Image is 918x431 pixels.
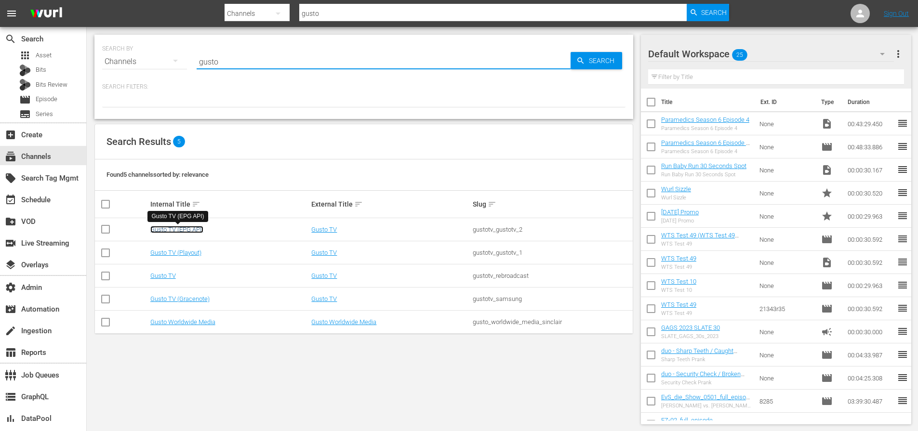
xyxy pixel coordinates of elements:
[844,320,897,343] td: 00:00:30.000
[311,318,376,326] a: Gusto Worldwide Media
[844,182,897,205] td: 00:00:30.520
[5,172,16,184] span: Search Tag Mgmt
[897,279,908,291] span: reorder
[19,50,31,61] span: Asset
[173,136,185,147] span: 5
[473,318,631,326] div: gusto_worldwide_media_sinclair
[102,48,187,75] div: Channels
[5,129,16,141] span: Create
[844,297,897,320] td: 00:00:30.592
[897,141,908,152] span: reorder
[473,249,631,256] div: gustotv_gustotv_1
[661,393,750,408] a: EvS_die_Show_0501_full_episode
[5,282,16,293] span: Admin
[897,233,908,245] span: reorder
[897,349,908,360] span: reorder
[844,158,897,182] td: 00:00:30.167
[150,249,201,256] a: Gusto TV (Playout)
[821,210,833,222] span: Promo
[19,94,31,105] span: Episode
[897,326,908,337] span: reorder
[892,42,904,65] button: more_vert
[36,51,52,60] span: Asset
[661,324,720,331] a: GAGS 2023 SLATE 30
[756,390,817,413] td: 8285
[821,187,833,199] span: Promo
[5,391,16,403] span: GraphQL
[897,256,908,268] span: reorder
[897,118,908,129] span: reorder
[150,226,203,233] a: Gusto TV (EPG API)
[661,287,696,293] div: WTS Test 10
[842,89,900,116] th: Duration
[150,295,210,302] a: Gusto TV (Gracenote)
[821,303,833,314] span: Episode
[897,302,908,314] span: reorder
[755,89,816,116] th: Ext. ID
[585,52,622,69] span: Search
[756,251,817,274] td: None
[661,185,691,193] a: Wurl Sizzle
[648,40,894,67] div: Default Workspace
[6,8,17,19] span: menu
[821,257,833,268] span: Video
[661,171,746,178] div: Run Baby Run 30 Seconds Spot
[756,297,817,320] td: 21343r35
[687,4,729,21] button: Search
[756,320,817,343] td: None
[821,418,833,430] span: Episode
[821,326,833,338] span: Ad
[897,395,908,406] span: reorder
[892,48,904,60] span: more_vert
[36,80,67,90] span: Bits Review
[661,139,750,154] a: Paramedics Season 6 Episode 4 - Nine Now
[897,418,908,430] span: reorder
[5,325,16,337] span: Ingestion
[756,135,817,158] td: None
[5,303,16,315] span: Automation
[102,83,625,91] p: Search Filters:
[844,274,897,297] td: 00:00:29.963
[821,118,833,130] span: Video
[151,212,204,221] div: Gusto TV (EPG API)
[844,343,897,366] td: 00:04:33.987
[661,148,752,155] div: Paramedics Season 6 Episode 4
[311,226,337,233] a: Gusto TV
[36,65,46,75] span: Bits
[661,333,720,340] div: SLATE_GAGS_30s_2023
[36,109,53,119] span: Series
[661,89,755,116] th: Title
[19,65,31,76] div: Bits
[884,10,909,17] a: Sign Out
[756,274,817,297] td: None
[311,249,337,256] a: Gusto TV
[19,108,31,120] span: Series
[5,216,16,227] span: VOD
[661,379,752,386] div: Security Check Prank
[844,390,897,413] td: 03:39:30.487
[844,251,897,274] td: 00:00:30.592
[36,94,57,104] span: Episode
[488,200,496,209] span: sort
[5,413,16,424] span: DataPool
[821,141,833,153] span: Episode
[821,280,833,291] span: Episode
[844,228,897,251] td: 00:00:30.592
[661,347,737,362] a: duo - Sharp Teeth / Caught Cheating
[192,200,200,209] span: sort
[756,158,817,182] td: None
[150,318,215,326] a: Gusto Worldwide Media
[661,356,752,363] div: Sharp Teeth Prank
[661,417,713,424] a: EZ-02_full_episode
[661,264,696,270] div: WTS Test 49
[844,135,897,158] td: 00:48:33.886
[354,200,363,209] span: sort
[106,171,209,178] span: Found 5 channels sorted by: relevance
[756,366,817,390] td: None
[311,198,470,210] div: External Title
[821,164,833,176] span: Video
[661,403,752,409] div: [PERSON_NAME] vs. [PERSON_NAME] - Die Liveshow
[661,255,696,262] a: WTS Test 49
[897,164,908,175] span: reorder
[473,198,631,210] div: Slug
